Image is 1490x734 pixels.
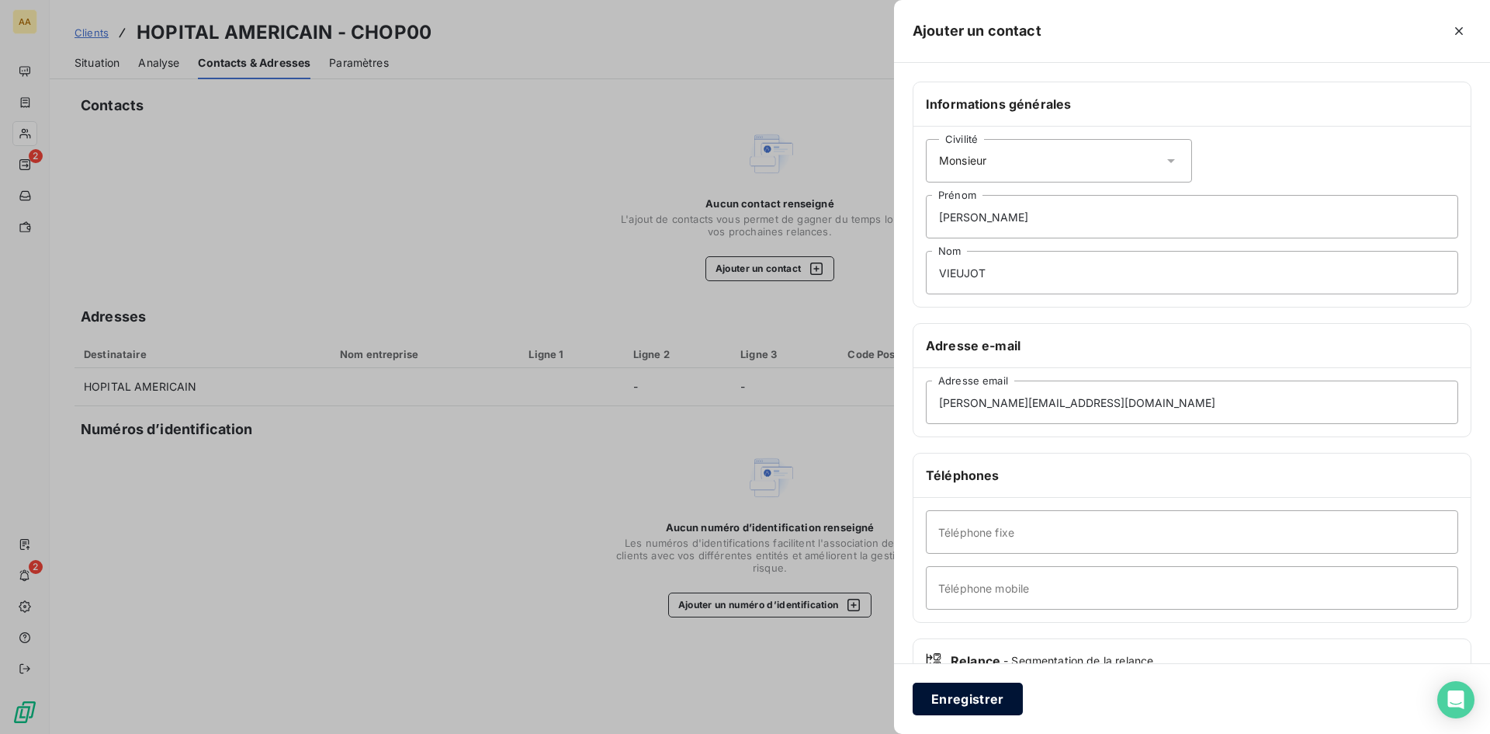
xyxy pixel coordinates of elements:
[913,683,1023,715] button: Enregistrer
[939,153,986,169] span: Monsieur
[926,652,1458,670] div: Relance
[1003,653,1153,669] span: - Segmentation de la relance
[926,466,1458,485] h6: Téléphones
[926,566,1458,610] input: placeholder
[913,20,1041,42] h5: Ajouter un contact
[926,336,1458,355] h6: Adresse e-mail
[926,510,1458,554] input: placeholder
[926,195,1458,238] input: placeholder
[926,95,1458,113] h6: Informations générales
[1437,681,1474,718] div: Open Intercom Messenger
[926,381,1458,424] input: placeholder
[926,251,1458,294] input: placeholder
